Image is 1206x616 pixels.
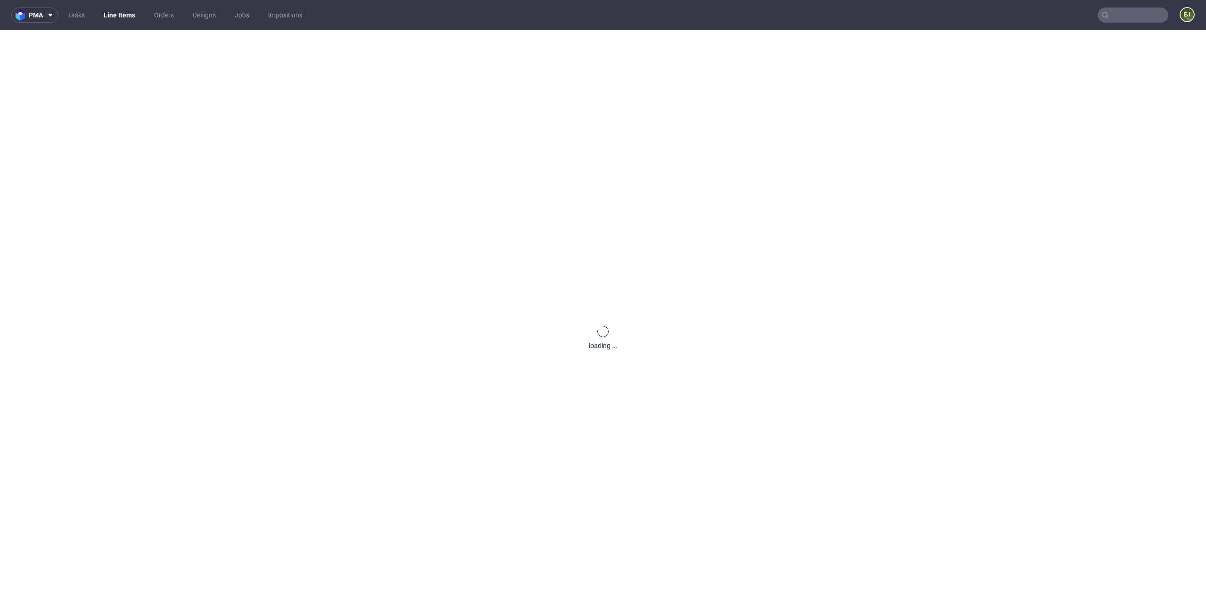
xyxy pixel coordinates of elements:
a: Impositions [262,8,308,23]
div: loading ... [589,341,618,350]
a: Jobs [229,8,255,23]
a: Tasks [62,8,90,23]
a: Line Items [98,8,141,23]
span: pma [29,12,43,18]
figcaption: EJ [1181,8,1194,21]
a: Designs [187,8,221,23]
a: Orders [148,8,179,23]
img: logo [16,10,29,21]
button: pma [11,8,58,23]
